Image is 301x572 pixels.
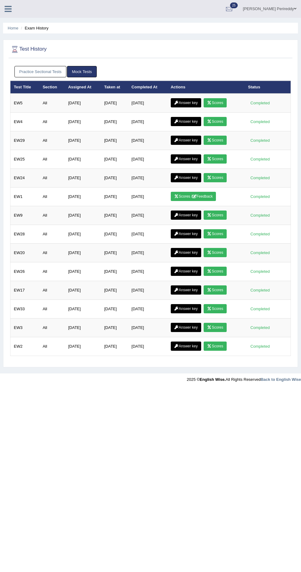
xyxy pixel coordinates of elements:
td: [DATE] [101,337,128,356]
th: Taken at [101,81,128,94]
a: Scores [204,211,226,220]
td: [DATE] [101,169,128,187]
a: Answer key [171,211,201,220]
td: [DATE] [65,131,101,150]
td: All [39,94,65,113]
strong: English Wise. [200,377,225,382]
td: All [39,300,65,319]
a: Answer key [171,136,201,145]
td: EW29 [10,131,39,150]
div: Completed [248,100,272,106]
td: [DATE] [65,337,101,356]
div: 2025 © All Rights Reserved [187,373,301,382]
td: [DATE] [128,262,167,281]
td: [DATE] [65,225,101,244]
td: EW25 [10,150,39,169]
td: EW26 [10,262,39,281]
td: All [39,131,65,150]
td: EW4 [10,113,39,131]
a: Scores [204,117,226,126]
td: [DATE] [65,150,101,169]
a: Answer key [171,248,201,257]
td: [DATE] [128,300,167,319]
span: 25 [230,2,238,8]
th: Section [39,81,65,94]
td: [DATE] [128,113,167,131]
td: [DATE] [101,319,128,337]
div: Completed [248,324,272,331]
td: All [39,262,65,281]
td: All [39,225,65,244]
td: [DATE] [101,131,128,150]
td: [DATE] [101,300,128,319]
td: [DATE] [128,337,167,356]
td: [DATE] [128,319,167,337]
td: [DATE] [101,206,128,225]
td: All [39,113,65,131]
td: [DATE] [65,94,101,113]
td: All [39,337,65,356]
td: All [39,169,65,187]
a: Scores [204,342,226,351]
td: [DATE] [65,206,101,225]
a: Scores [204,154,226,164]
td: [DATE] [128,150,167,169]
td: EW2 [10,337,39,356]
a: Scores [204,98,226,107]
td: [DATE] [128,244,167,262]
td: [DATE] [65,262,101,281]
td: [DATE] [65,281,101,300]
td: [DATE] [101,244,128,262]
a: Scores [204,323,226,332]
td: All [39,244,65,262]
div: Completed [248,118,272,125]
td: All [39,150,65,169]
td: [DATE] [101,225,128,244]
td: All [39,281,65,300]
a: Scores [204,248,226,257]
a: Scores [204,173,226,182]
td: [DATE] [65,187,101,206]
td: EW17 [10,281,39,300]
a: Scores [204,267,226,276]
td: [DATE] [101,94,128,113]
div: Completed [248,249,272,256]
td: EW1 [10,187,39,206]
td: [DATE] [128,206,167,225]
a: Scores /Feedback [171,192,216,201]
td: EW20 [10,244,39,262]
td: [DATE] [101,187,128,206]
th: Actions [167,81,245,94]
td: [DATE] [101,150,128,169]
div: Completed [248,287,272,293]
a: Practice Sectional Tests [14,66,67,77]
td: EW28 [10,225,39,244]
td: [DATE] [65,113,101,131]
a: Mock Tests [67,66,97,77]
td: [DATE] [65,169,101,187]
td: EW5 [10,94,39,113]
td: [DATE] [101,262,128,281]
td: [DATE] [65,244,101,262]
div: Completed [248,193,272,200]
h2: Test History [10,45,184,54]
td: [DATE] [101,113,128,131]
a: Scores [204,229,226,238]
li: Exam History [19,25,49,31]
td: All [39,206,65,225]
td: All [39,187,65,206]
td: [DATE] [65,319,101,337]
a: Home [8,26,18,30]
a: Scores [204,304,226,313]
a: Scores [204,285,226,295]
a: Answer key [171,323,201,332]
td: [DATE] [128,131,167,150]
div: Completed [248,343,272,350]
a: Answer key [171,154,201,164]
div: Completed [248,231,272,237]
td: [DATE] [128,94,167,113]
td: EW33 [10,300,39,319]
div: Completed [248,212,272,218]
td: [DATE] [65,300,101,319]
a: Answer key [171,285,201,295]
